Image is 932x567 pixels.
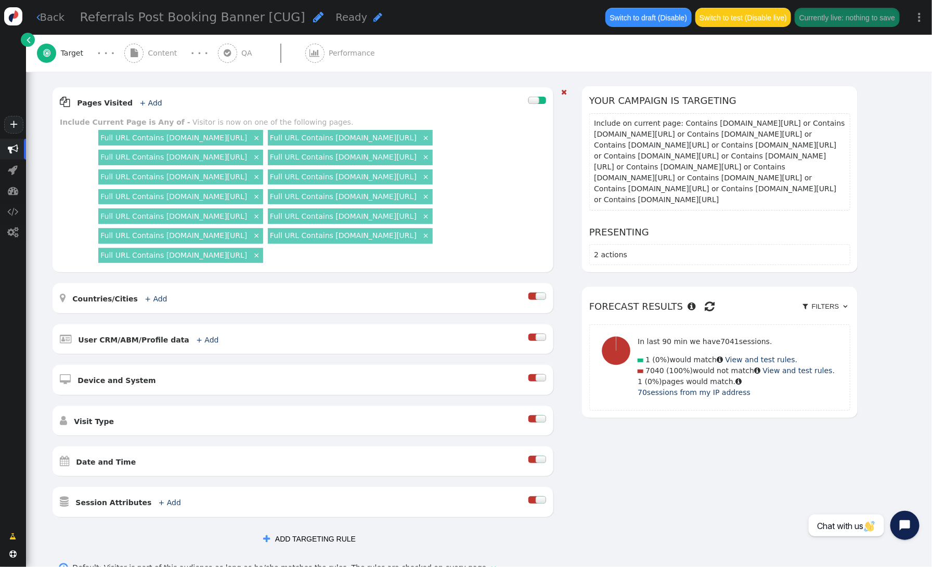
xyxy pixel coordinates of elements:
a: × [252,133,261,142]
a: 70sessions from my IP address [638,388,750,397]
a: × [421,211,431,220]
span:  [843,303,847,310]
span:  [561,88,567,96]
span: Ready [335,11,367,23]
h6: Forecast results [589,294,850,319]
a:  Date and Time [60,458,153,466]
a:  User CRM/ABM/Profile data + Add [60,336,236,344]
h6: Your campaign is targeting [589,94,850,108]
a: + Add [159,498,181,507]
a: View and test rules. [726,355,798,364]
a: × [252,230,261,240]
span:  [263,535,270,543]
a: Full URL Contains [DOMAIN_NAME][URL] [100,251,247,259]
a: × [252,191,261,201]
a: Full URL Contains [DOMAIN_NAME][URL] [270,173,417,181]
a:  [21,33,35,47]
span:  [9,550,17,558]
span: (100%) [666,366,693,375]
span: QA [241,48,256,59]
span:  [717,356,723,363]
span: 7041 [721,337,740,346]
a:  Content · · · [124,35,218,72]
a: × [421,230,431,240]
a: ⋮ [907,2,932,33]
span:  [60,374,71,385]
a: Full URL Contains [DOMAIN_NAME][URL] [100,134,247,142]
div: · · · [97,46,114,60]
span:  [224,49,231,57]
span: 2 actions [594,250,627,259]
b: Include Current Page is Any of - [60,118,190,126]
span: 1 [645,355,650,364]
a:  Session Attributes + Add [60,498,198,507]
span:  [754,367,760,374]
div: Visitor is now on one of the following pages. [192,118,353,126]
button: Currently live: nothing to save [795,8,899,27]
a: Full URL Contains [DOMAIN_NAME][URL] [100,192,247,201]
span:  [60,496,69,507]
p: In last 90 min we have sessions. [638,336,835,347]
a: + [4,116,23,134]
a: × [252,211,261,220]
span: Performance [329,48,379,59]
span:  [60,293,66,303]
a: Full URL Contains [DOMAIN_NAME][URL] [270,153,417,161]
div: · · · [191,46,208,60]
button: Switch to draft (Disable) [605,8,691,27]
a: + Add [140,99,162,107]
span: 70 [638,388,647,397]
a: × [421,133,431,142]
a: × [421,152,431,161]
span:  [705,298,715,315]
a: × [421,172,431,181]
a:  Device and System [60,376,173,385]
span:  [60,456,69,466]
a: Full URL Contains [DOMAIN_NAME][URL] [100,231,247,240]
b: Session Attributes [75,498,151,507]
a: × [252,152,261,161]
a:  Pages Visited + Add [60,99,179,107]
span: Filters [810,302,841,310]
span:  [310,49,320,57]
span:  [8,227,19,238]
a: Full URL Contains [DOMAIN_NAME][URL] [100,212,247,220]
a:  [561,87,567,98]
span:  [36,12,40,22]
a: Full URL Contains [DOMAIN_NAME][URL] [100,153,247,161]
a: + Add [196,336,218,344]
span:  [735,378,742,385]
span:  [27,34,31,45]
span:  [8,186,18,196]
img: logo-icon.svg [4,7,22,25]
a: Full URL Contains [DOMAIN_NAME][URL] [100,173,247,181]
span: 7040 [645,366,664,375]
span:  [688,302,695,311]
a:  [3,527,24,546]
span: Content [148,48,182,59]
section: Include on current page: Contains [DOMAIN_NAME][URL] or Contains [DOMAIN_NAME][URL] or Contains [... [589,113,850,210]
span:  [374,12,383,22]
a: Full URL Contains [DOMAIN_NAME][URL] [270,192,417,201]
span:  [8,144,18,154]
a:  Performance [305,35,398,72]
button: ADD TARGETING RULE [256,530,363,548]
span: Target [61,48,88,59]
a: + Add [145,295,167,303]
span:  [131,49,138,57]
span:  [8,165,18,175]
span:  [60,334,71,344]
b: Visit Type [74,417,114,426]
b: User CRM/ABM/Profile data [78,336,189,344]
a:  QA [218,35,305,72]
a: × [421,191,431,201]
a: Full URL Contains [DOMAIN_NAME][URL] [270,134,417,142]
a:  Filters  [799,298,850,315]
b: Device and System [77,376,156,385]
b: Pages Visited [77,99,133,107]
a: Full URL Contains [DOMAIN_NAME][URL] [270,212,417,220]
a: × [252,250,261,259]
span:  [8,206,19,217]
a: × [252,172,261,181]
span:  [313,11,323,23]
